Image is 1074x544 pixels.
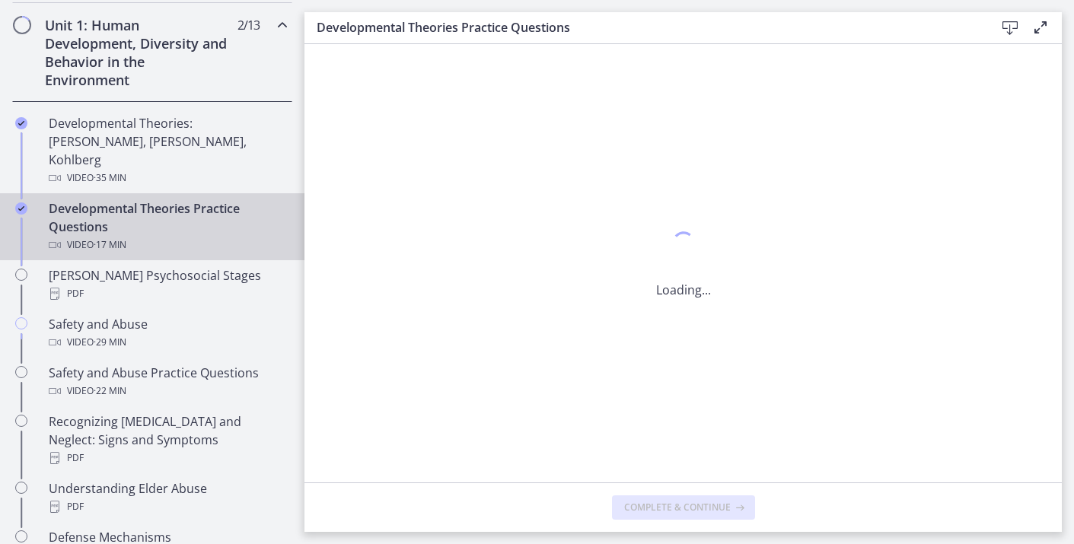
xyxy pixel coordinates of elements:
span: Complete & continue [624,501,731,514]
span: · 17 min [94,236,126,254]
div: PDF [49,498,286,516]
div: Recognizing [MEDICAL_DATA] and Neglect: Signs and Symptoms [49,412,286,467]
div: Safety and Abuse Practice Questions [49,364,286,400]
div: Understanding Elder Abuse [49,479,286,516]
div: Video [49,333,286,352]
h3: Developmental Theories Practice Questions [317,18,970,37]
div: PDF [49,449,286,467]
button: Complete & continue [612,495,755,520]
div: Safety and Abuse [49,315,286,352]
div: Developmental Theories Practice Questions [49,199,286,254]
h2: Unit 1: Human Development, Diversity and Behavior in the Environment [45,16,231,89]
div: Video [49,169,286,187]
div: Developmental Theories: [PERSON_NAME], [PERSON_NAME], Kohlberg [49,114,286,187]
span: 2 / 13 [237,16,260,34]
p: Loading... [656,281,711,299]
span: · 29 min [94,333,126,352]
i: Completed [15,117,27,129]
div: 1 [656,227,711,262]
div: Video [49,382,286,400]
span: · 35 min [94,169,126,187]
div: Video [49,236,286,254]
span: · 22 min [94,382,126,400]
div: PDF [49,285,286,303]
div: [PERSON_NAME] Psychosocial Stages [49,266,286,303]
i: Completed [15,202,27,215]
